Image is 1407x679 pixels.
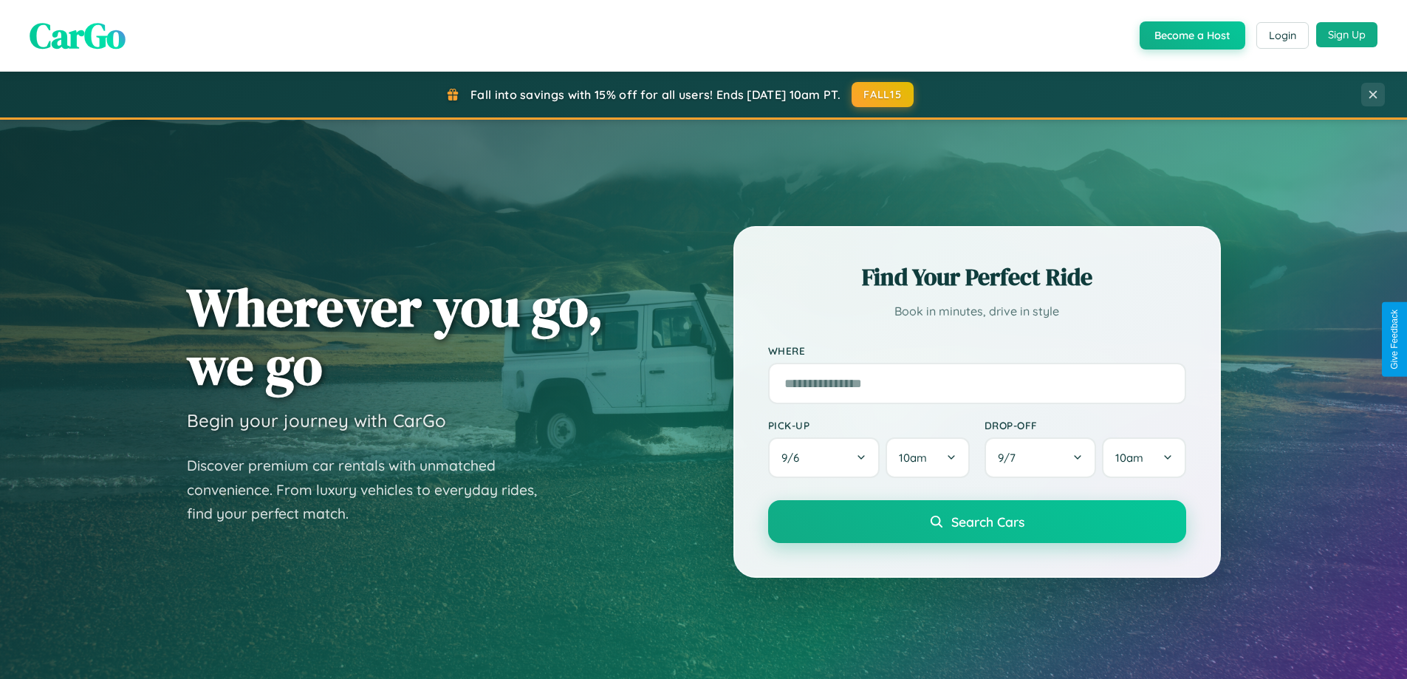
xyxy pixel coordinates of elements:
button: 10am [1102,437,1185,478]
span: Search Cars [951,513,1024,530]
span: 10am [899,451,927,465]
label: Pick-up [768,419,970,431]
span: 9 / 7 [998,451,1023,465]
button: 10am [886,437,969,478]
button: 9/7 [985,437,1097,478]
span: 9 / 6 [781,451,807,465]
h1: Wherever you go, we go [187,278,603,395]
p: Book in minutes, drive in style [768,301,1186,322]
button: Sign Up [1316,22,1377,47]
button: Become a Host [1140,21,1245,50]
button: 9/6 [768,437,880,478]
button: Search Cars [768,500,1186,543]
p: Discover premium car rentals with unmatched convenience. From luxury vehicles to everyday rides, ... [187,454,556,526]
button: FALL15 [852,82,914,107]
div: Give Feedback [1389,310,1400,369]
label: Drop-off [985,419,1186,431]
span: 10am [1115,451,1143,465]
span: CarGo [30,11,126,60]
button: Login [1256,22,1309,49]
span: Fall into savings with 15% off for all users! Ends [DATE] 10am PT. [470,87,841,102]
h3: Begin your journey with CarGo [187,409,446,431]
label: Where [768,344,1186,357]
h2: Find Your Perfect Ride [768,261,1186,293]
